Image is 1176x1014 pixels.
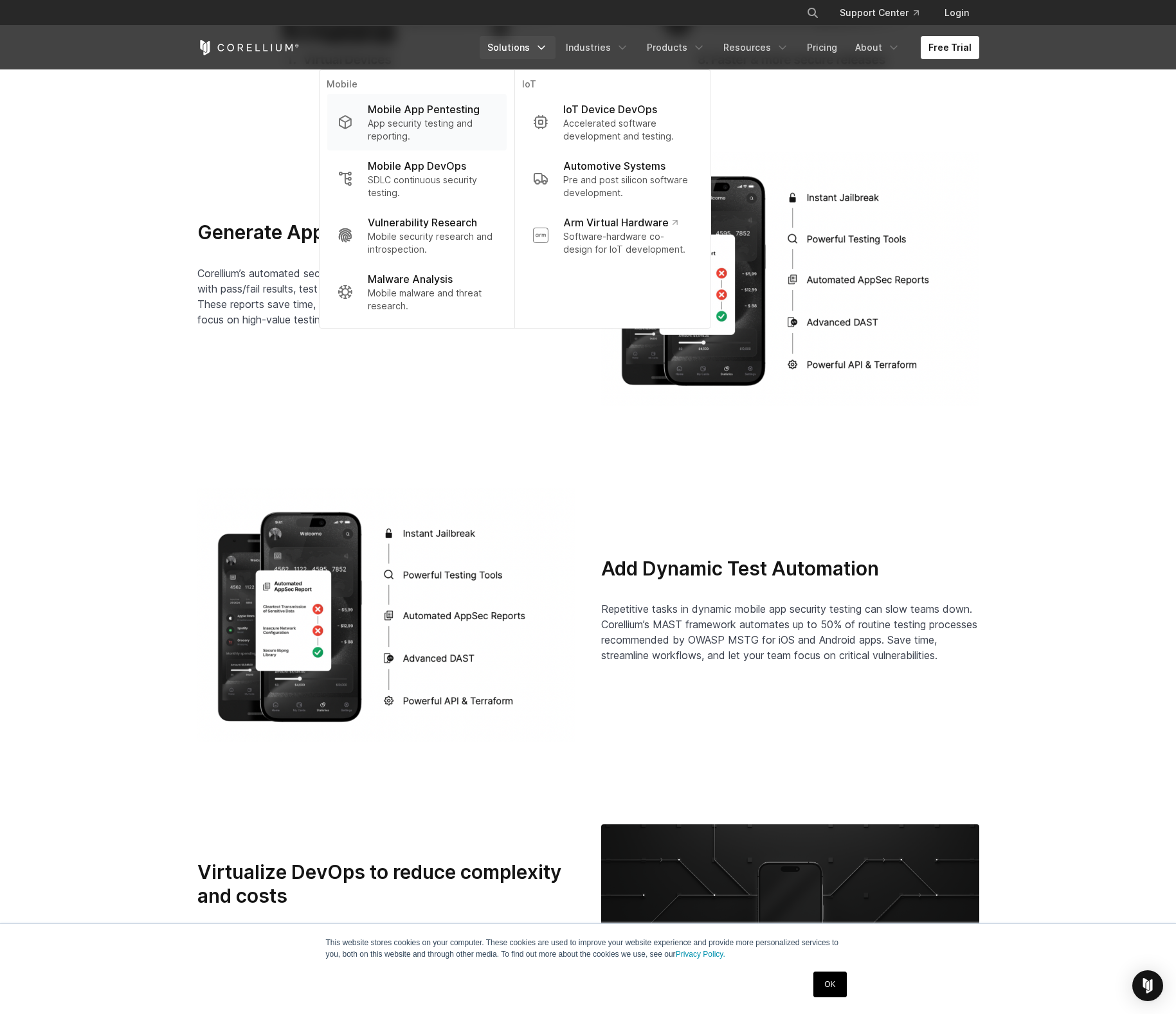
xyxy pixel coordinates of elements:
p: Accelerated software development and testing. [563,117,692,143]
p: Mobile App Pentesting [368,102,480,117]
a: Products [639,36,713,59]
a: Vulnerability Research Mobile security research and introspection. [327,207,506,264]
p: This website stores cookies on your computer. These cookies are used to improve your website expe... [326,937,851,960]
a: About [847,36,908,59]
a: Support Center [829,1,929,24]
p: SDLC continuous security testing. [368,174,496,199]
a: Malware Analysis Mobile malware and threat research. [327,264,506,320]
p: Software-hardware co-design for IoT development. [563,230,692,256]
a: Free Trial [921,36,979,59]
a: Mobile App DevOps SDLC continuous security testing. [327,150,506,207]
a: Corellium Home [197,40,300,55]
span: Repetitive tasks in dynamic mobile app security testing can slow teams down. Corellium’s MAST fra... [601,602,977,662]
span: Corellium’s automated security testing delivers clear, actionable AppSec reports with pass/fail r... [197,267,574,326]
p: Malware Analysis [368,271,453,287]
p: Mobile [327,78,506,94]
a: Automotive Systems Pre and post silicon software development. [522,150,702,207]
p: Arm Virtual Hardware [563,215,677,230]
h3: Add Dynamic Test Automation [601,557,979,581]
a: Pricing [799,36,845,59]
a: Login [934,1,979,24]
a: Solutions [480,36,556,59]
a: Privacy Policy. [676,950,725,959]
div: Open Intercom Messenger [1132,970,1163,1001]
p: Mobile App DevOps [368,158,466,174]
h3: Generate AppSec Reports [197,221,575,245]
a: Arm Virtual Hardware Software-hardware co-design for IoT development. [522,207,702,264]
a: Resources [716,36,797,59]
p: Automotive Systems [563,158,665,174]
div: Navigation Menu [791,1,979,24]
img: Streamline DevSecOps Mobile Devices to accelerate R&D [197,488,575,741]
img: Streamline DevSecOps Mobile Devices to accelerate R&D [601,152,979,406]
p: Mobile security research and introspection. [368,230,496,256]
div: Navigation Menu [480,36,979,59]
p: IoT Device DevOps [563,102,657,117]
a: Mobile App Pentesting App security testing and reporting. [327,94,506,150]
h3: Virtualize DevOps to reduce complexity and costs [197,860,575,909]
button: Search [801,1,824,24]
p: Mobile malware and threat research. [368,287,496,312]
a: IoT Device DevOps Accelerated software development and testing. [522,94,702,150]
a: OK [813,972,846,997]
p: IoT [522,78,702,94]
p: App security testing and reporting. [368,117,496,143]
a: Industries [558,36,637,59]
p: Pre and post silicon software development. [563,174,692,199]
p: Vulnerability Research [368,215,477,230]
